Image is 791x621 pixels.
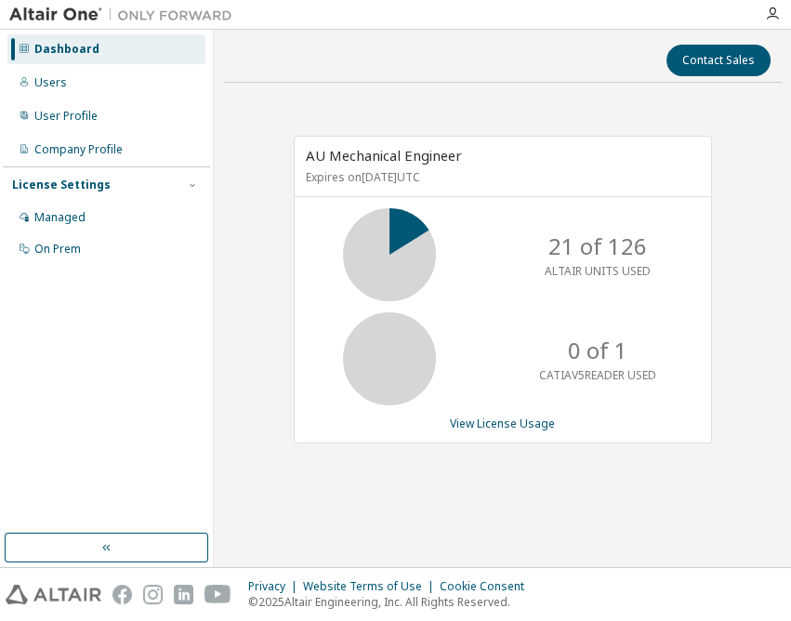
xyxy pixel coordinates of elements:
p: Expires on [DATE] UTC [306,169,695,185]
div: Cookie Consent [440,579,535,594]
div: Dashboard [34,42,99,57]
div: Company Profile [34,142,123,157]
img: instagram.svg [143,585,163,604]
div: License Settings [12,178,111,192]
img: linkedin.svg [174,585,193,604]
p: 21 of 126 [548,231,647,262]
img: Altair One [9,6,242,24]
img: youtube.svg [204,585,231,604]
p: © 2025 Altair Engineering, Inc. All Rights Reserved. [248,594,535,610]
button: Contact Sales [666,45,771,76]
p: CATIAV5READER USED [539,367,656,383]
div: Managed [34,210,86,225]
img: altair_logo.svg [6,585,101,604]
div: User Profile [34,109,98,124]
a: View License Usage [450,416,555,431]
div: Website Terms of Use [303,579,440,594]
p: 0 of 1 [568,335,627,366]
span: AU Mechanical Engineer [306,146,462,165]
p: ALTAIR UNITS USED [545,263,651,279]
div: Privacy [248,579,303,594]
div: On Prem [34,242,81,257]
div: Users [34,75,67,90]
img: facebook.svg [112,585,132,604]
